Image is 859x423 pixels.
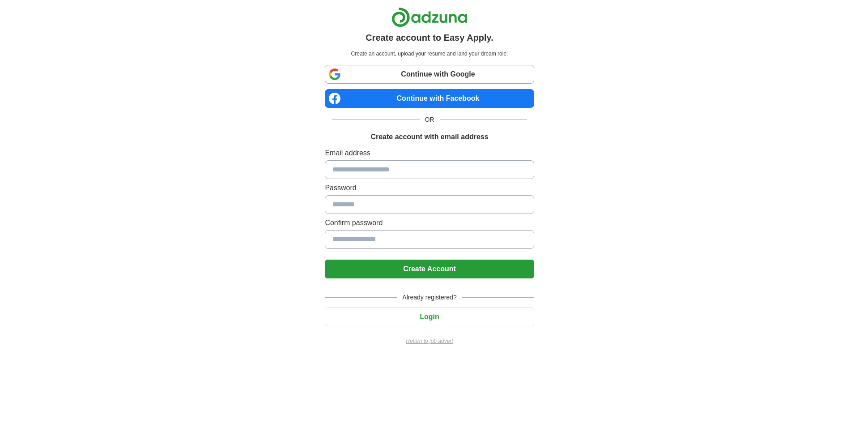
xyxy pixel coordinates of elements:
[325,218,534,228] label: Confirm password
[370,132,488,142] h1: Create account with email address
[325,260,534,278] button: Create Account
[325,148,534,158] label: Email address
[366,31,493,44] h1: Create account to Easy Apply.
[325,313,534,320] a: Login
[325,337,534,345] a: Return to job advert
[325,308,534,326] button: Login
[325,89,534,108] a: Continue with Facebook
[325,65,534,84] a: Continue with Google
[391,7,468,27] img: Adzuna logo
[397,293,462,302] span: Already registered?
[420,115,440,124] span: OR
[327,50,532,58] p: Create an account, upload your resume and land your dream role.
[325,183,534,193] label: Password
